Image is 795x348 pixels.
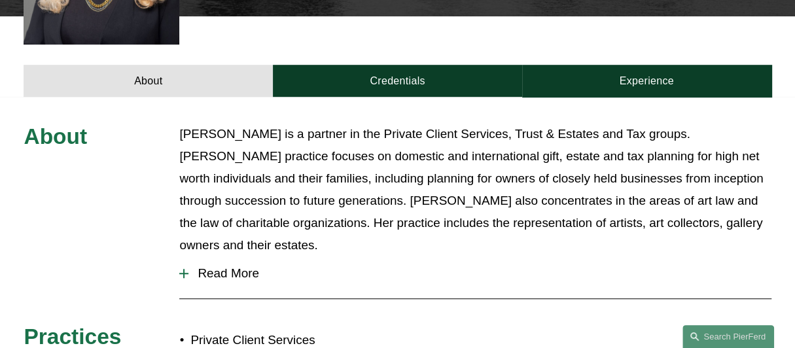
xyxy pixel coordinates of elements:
[179,256,771,290] button: Read More
[24,124,87,148] span: About
[273,65,522,97] a: Credentials
[179,123,771,256] p: [PERSON_NAME] is a partner in the Private Client Services, Trust & Estates and Tax groups. [PERSO...
[522,65,771,97] a: Experience
[682,325,774,348] a: Search this site
[24,65,273,97] a: About
[188,266,771,281] span: Read More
